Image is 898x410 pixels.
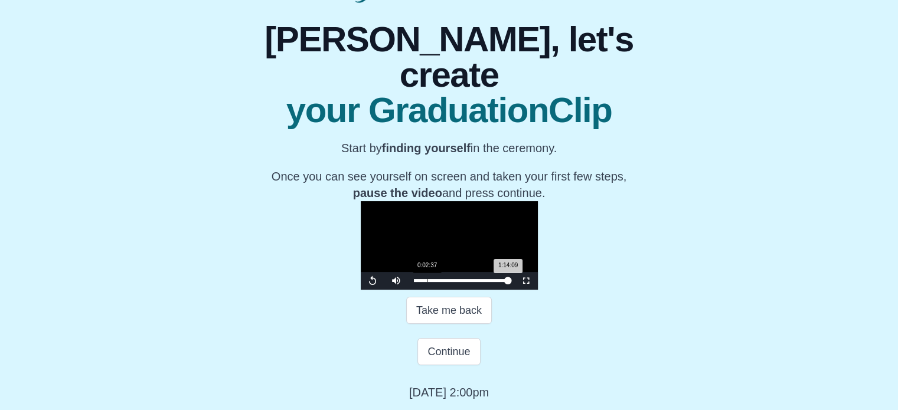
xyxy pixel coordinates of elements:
[361,272,384,290] button: Replay
[224,22,674,93] span: [PERSON_NAME], let's create
[361,201,538,290] div: Video Player
[514,272,538,290] button: Fullscreen
[224,168,674,201] p: Once you can see yourself on screen and taken your first few steps, and press continue.
[406,297,492,324] button: Take me back
[224,140,674,156] p: Start by in the ceremony.
[384,272,408,290] button: Mute
[414,279,508,282] div: Progress Bar
[417,338,480,365] button: Continue
[382,142,471,155] b: finding yourself
[353,186,442,199] b: pause the video
[409,384,489,401] p: [DATE] 2:00pm
[224,93,674,128] span: your GraduationClip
